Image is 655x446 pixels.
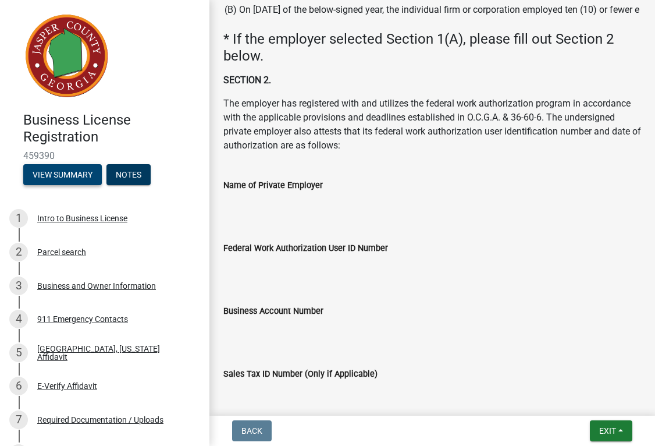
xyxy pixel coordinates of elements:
p: The employer has registered with and utilizes the federal work authorization program in accordanc... [223,97,641,153]
div: Parcel search [37,248,86,256]
img: Jasper County, Georgia [23,12,111,100]
div: 2 [9,243,28,261]
div: 6 [9,377,28,395]
h4: * If the employer selected Section 1(A), please fill out Section 2 below. [223,31,641,65]
strong: SECTION 2. [223,75,271,86]
label: Federal Work Authorization User ID Number [223,245,388,253]
div: 3 [9,277,28,295]
button: View Summary [23,164,102,185]
span: 459390 [23,150,186,161]
button: Back [232,420,272,441]
div: 7 [9,410,28,429]
label: Name of Private Employer [223,182,323,190]
div: 5 [9,344,28,362]
button: Exit [590,420,632,441]
div: [GEOGRAPHIC_DATA], [US_STATE] Affidavit [37,345,191,361]
span: Back [241,426,262,436]
label: Sales Tax ID Number (Only if Applicable) [223,370,378,378]
div: 4 [9,310,28,328]
span: Exit [599,426,616,436]
wm-modal-confirm: Notes [106,171,151,180]
button: Notes [106,164,151,185]
div: E-Verify Affidavit [37,382,97,390]
div: 1 [9,209,28,228]
label: Business Account Number [223,307,323,316]
div: Intro to Business License [37,214,127,222]
div: 911 Emergency Contacts [37,315,128,323]
h4: Business License Registration [23,112,200,146]
div: Business and Owner Information [37,282,156,290]
wm-modal-confirm: Summary [23,171,102,180]
div: Required Documentation / Uploads [37,416,163,424]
